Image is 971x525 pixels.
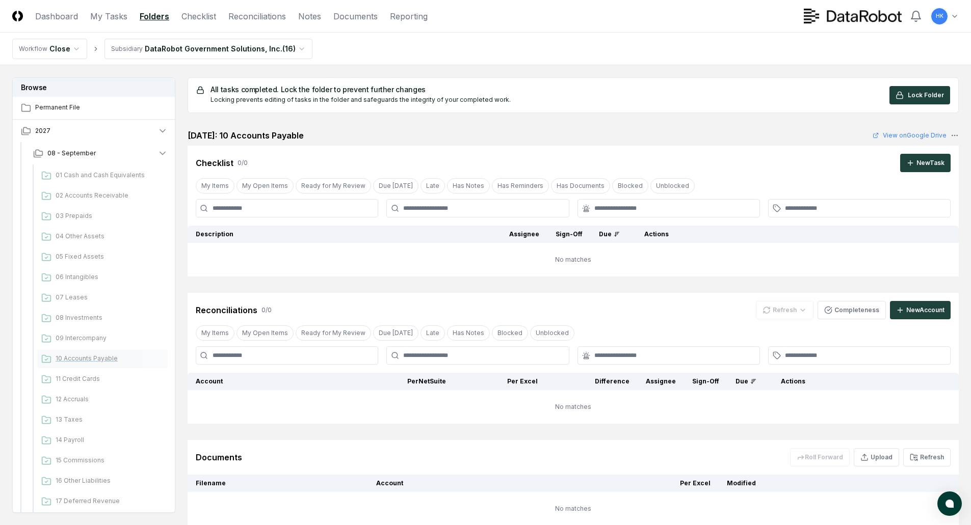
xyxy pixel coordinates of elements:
[333,10,378,22] a: Documents
[547,226,591,243] th: Sign-Off
[37,350,168,368] a: 10 Accounts Payable
[56,374,164,383] span: 11 Credit Cards
[12,11,23,21] img: Logo
[196,377,354,386] div: Account
[196,157,233,169] div: Checklist
[298,10,321,22] a: Notes
[211,86,511,93] h5: All tasks completed. Lock the folder to prevent further changes
[37,492,168,511] a: 17 Deferred Revenue
[873,131,947,140] a: View onGoogle Drive
[903,448,951,466] button: Refresh
[56,415,164,424] span: 13 Taxes
[37,452,168,470] a: 15 Commissions
[37,391,168,409] a: 12 Accruals
[35,126,50,135] span: 2027
[373,325,418,341] button: Due Today
[35,103,168,112] span: Permanent File
[19,44,47,53] div: Workflow
[261,306,272,315] div: 0 / 0
[237,178,294,194] button: My Open Items
[890,301,951,319] button: NewAccount
[37,370,168,389] a: 11 Credit Cards
[56,435,164,445] span: 14 Payroll
[804,9,902,23] img: DataRobot logo
[196,325,234,341] button: My Items
[501,226,547,243] th: Assignee
[56,211,164,220] span: 03 Prepaids
[188,390,959,424] td: No matches
[56,252,164,261] span: 05 Fixed Assets
[421,325,445,341] button: Late
[296,325,371,341] button: Ready for My Review
[889,86,950,104] button: Lock Folder
[296,178,371,194] button: Ready for My Review
[37,289,168,307] a: 07 Leases
[140,10,169,22] a: Folders
[736,377,756,386] div: Due
[37,228,168,246] a: 04 Other Assets
[56,476,164,485] span: 16 Other Liabilities
[188,129,304,142] h2: [DATE]: 10 Accounts Payable
[530,325,574,341] button: Unblocked
[936,12,943,20] span: HK
[56,456,164,465] span: 15 Commissions
[362,373,454,390] th: Per NetSuite
[930,7,949,25] button: HK
[37,167,168,185] a: 01 Cash and Cash Equivalents
[47,149,96,158] span: 08 - September
[390,10,428,22] a: Reporting
[537,475,719,492] th: Per Excel
[373,178,418,194] button: Due Today
[196,451,242,463] div: Documents
[551,178,610,194] button: Has Documents
[56,191,164,200] span: 02 Accounts Receivable
[188,243,959,277] td: No matches
[211,95,511,104] div: Locking prevents editing of tasks in the folder and safeguards the integrity of your completed work.
[37,248,168,266] a: 05 Fixed Assets
[854,448,899,466] button: Upload
[908,91,944,100] span: Lock Folder
[196,178,234,194] button: My Items
[421,178,445,194] button: Late
[13,97,176,119] a: Permanent File
[368,475,537,492] th: Account
[900,154,951,172] button: NewTask
[111,44,143,53] div: Subsidiary
[25,142,176,164] button: 08 - September
[447,178,490,194] button: Has Notes
[719,475,895,492] th: Modified
[237,325,294,341] button: My Open Items
[492,178,549,194] button: Has Reminders
[773,377,951,386] div: Actions
[650,178,695,194] button: Unblocked
[56,395,164,404] span: 12 Accruals
[447,325,490,341] button: Has Notes
[56,171,164,180] span: 01 Cash and Cash Equivalents
[56,293,164,302] span: 07 Leases
[818,301,886,319] button: Completeness
[90,10,127,22] a: My Tasks
[12,39,312,59] nav: breadcrumb
[916,158,944,168] div: New Task
[37,411,168,429] a: 13 Taxes
[492,325,528,341] button: Blocked
[636,230,951,239] div: Actions
[937,491,962,516] button: atlas-launcher
[906,306,944,315] div: New Account
[37,431,168,450] a: 14 Payroll
[56,354,164,363] span: 10 Accounts Payable
[238,158,248,168] div: 0 / 0
[56,496,164,506] span: 17 Deferred Revenue
[56,272,164,282] span: 06 Intangibles
[37,187,168,205] a: 02 Accounts Receivable
[684,373,727,390] th: Sign-Off
[196,304,257,316] div: Reconciliations
[228,10,286,22] a: Reconciliations
[454,373,546,390] th: Per Excel
[35,10,78,22] a: Dashboard
[188,226,501,243] th: Description
[56,313,164,322] span: 08 Investments
[188,475,368,492] th: Filename
[599,230,620,239] div: Due
[612,178,648,194] button: Blocked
